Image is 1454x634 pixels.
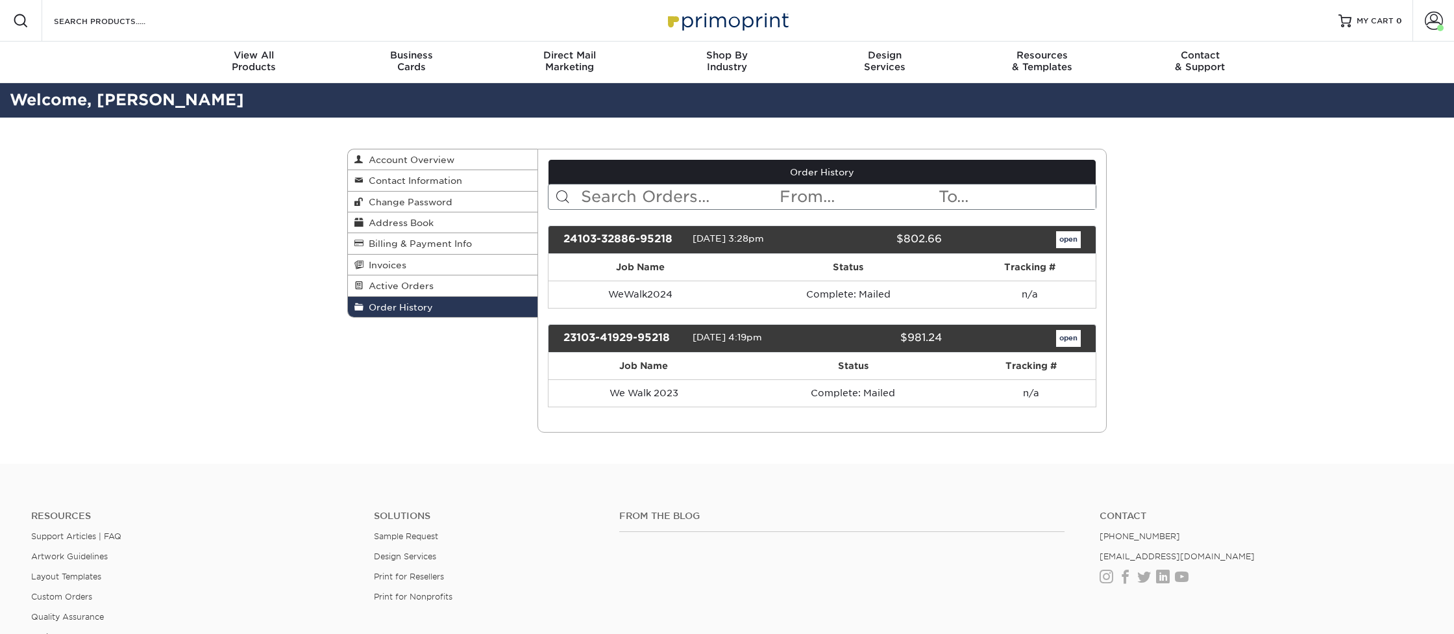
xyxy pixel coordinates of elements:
span: Resources [963,49,1121,61]
input: From... [778,184,937,209]
div: Products [175,49,333,73]
a: DesignServices [806,42,963,83]
span: Account Overview [363,155,454,165]
div: Cards [333,49,491,73]
a: Print for Resellers [374,572,444,581]
td: WeWalk2024 [548,281,733,308]
a: open [1056,330,1081,347]
span: [DATE] 3:28pm [693,233,764,244]
a: Support Articles | FAQ [31,531,121,541]
h4: Resources [31,511,354,522]
th: Tracking # [964,254,1096,281]
div: 23103-41929-95218 [554,330,693,347]
span: Business [333,49,491,61]
div: $981.24 [812,330,951,347]
a: Billing & Payment Info [348,233,537,254]
div: & Templates [963,49,1121,73]
input: To... [937,184,1096,209]
a: open [1056,231,1081,248]
a: Account Overview [348,149,537,170]
div: Marketing [491,49,648,73]
td: Complete: Mailed [732,281,964,308]
a: Layout Templates [31,572,101,581]
span: Address Book [363,218,434,228]
a: Custom Orders [31,592,92,602]
a: Active Orders [348,275,537,296]
td: n/a [967,379,1096,407]
a: View AllProducts [175,42,333,83]
div: Services [806,49,963,73]
span: Contact [1121,49,1279,61]
a: Artwork Guidelines [31,552,108,561]
div: Industry [648,49,806,73]
a: Shop ByIndustry [648,42,806,83]
a: Change Password [348,192,537,212]
span: Change Password [363,197,452,207]
a: Contact& Support [1121,42,1279,83]
span: Direct Mail [491,49,648,61]
a: [EMAIL_ADDRESS][DOMAIN_NAME] [1100,552,1255,561]
a: Contact Information [348,170,537,191]
a: Order History [348,297,537,317]
a: Resources& Templates [963,42,1121,83]
span: Contact Information [363,175,462,186]
a: [PHONE_NUMBER] [1100,531,1180,541]
a: Design Services [374,552,436,561]
span: MY CART [1357,16,1394,27]
th: Job Name [548,353,739,379]
th: Status [739,353,967,379]
h4: Solutions [374,511,599,522]
a: Sample Request [374,531,438,541]
a: Print for Nonprofits [374,592,452,602]
span: Invoices [363,260,406,270]
a: Direct MailMarketing [491,42,648,83]
img: Primoprint [662,6,792,34]
a: Contact [1100,511,1423,522]
td: We Walk 2023 [548,379,739,407]
th: Job Name [548,254,733,281]
input: SEARCH PRODUCTS..... [53,13,179,29]
a: Quality Assurance [31,612,104,622]
span: View All [175,49,333,61]
span: Shop By [648,49,806,61]
div: $802.66 [812,231,951,248]
a: BusinessCards [333,42,491,83]
h4: From the Blog [619,511,1065,522]
span: Billing & Payment Info [363,238,472,249]
span: Order History [363,302,433,312]
td: Complete: Mailed [739,379,967,407]
span: 0 [1396,16,1402,25]
div: 24103-32886-95218 [554,231,693,248]
th: Tracking # [967,353,1096,379]
th: Status [732,254,964,281]
a: Invoices [348,255,537,275]
input: Search Orders... [580,184,779,209]
td: n/a [964,281,1096,308]
span: Active Orders [363,281,434,291]
span: [DATE] 4:19pm [693,332,762,342]
a: Address Book [348,212,537,233]
span: Design [806,49,963,61]
a: Order History [548,160,1096,184]
div: & Support [1121,49,1279,73]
